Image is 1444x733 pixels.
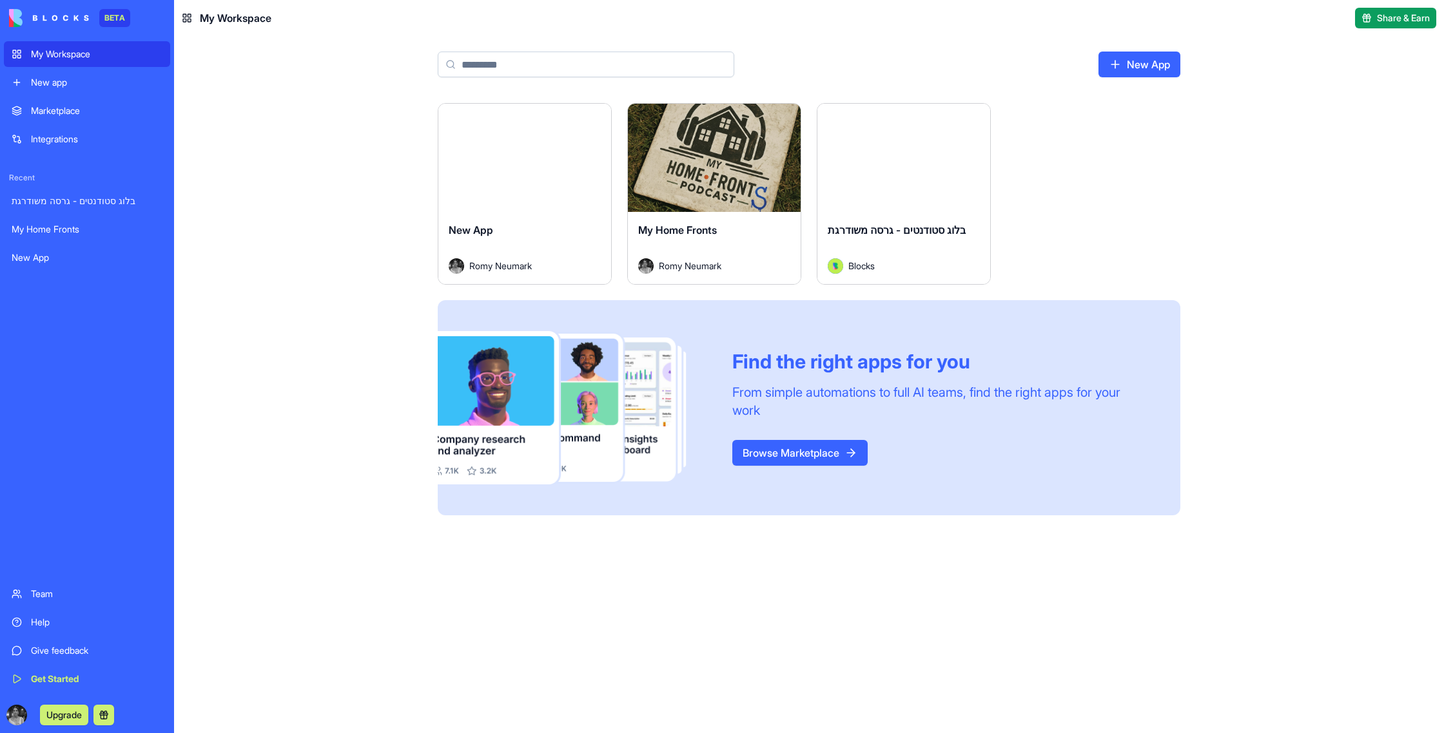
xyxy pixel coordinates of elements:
[31,672,162,685] div: Get Started
[12,223,162,236] div: My Home Fronts
[4,609,170,635] a: Help
[4,70,170,95] a: New app
[4,581,170,607] a: Team
[1098,52,1180,77] a: New App
[4,666,170,692] a: Get Started
[449,258,464,274] img: Avatar
[1355,8,1436,28] button: Share & Earn
[31,76,162,89] div: New app
[31,104,162,117] div: Marketplace
[449,224,493,236] span: New App
[31,48,162,61] div: My Workspace
[732,440,868,466] a: Browse Marketplace
[469,259,532,272] span: Romy Neumark
[438,331,712,485] img: Frame_181_egmpey.png
[4,188,170,214] a: בלוג סטודנטים - גרסה משודרגת
[9,9,130,27] a: BETA
[638,224,717,236] span: My Home Fronts
[6,705,27,725] img: ACg8ocJpo7-6uNqbL2O6o9AdRcTI_wCXeWsoHdL_BBIaBlFxyFzsYWgr=s96-c
[31,644,162,657] div: Give feedback
[732,350,1149,373] div: Find the right apps for you
[4,173,170,183] span: Recent
[438,103,612,285] a: New AppAvatarRomy Neumark
[1377,12,1430,24] span: Share & Earn
[627,103,801,285] a: My Home FrontsAvatarRomy Neumark
[31,133,162,146] div: Integrations
[4,41,170,67] a: My Workspace
[4,126,170,152] a: Integrations
[99,9,130,27] div: BETA
[4,638,170,663] a: Give feedback
[4,216,170,242] a: My Home Fronts
[31,616,162,629] div: Help
[638,258,654,274] img: Avatar
[4,245,170,271] a: New App
[40,708,88,721] a: Upgrade
[848,259,875,272] span: Blocks
[40,705,88,725] button: Upgrade
[732,383,1149,419] div: From simple automations to full AI teams, find the right apps for your work
[12,251,162,264] div: New App
[828,258,843,274] img: Avatar
[659,259,721,272] span: Romy Neumark
[828,224,966,236] span: בלוג סטודנטים - גרסה משודרגת
[817,103,991,285] a: בלוג סטודנטים - גרסה משודרגתAvatarBlocks
[9,9,89,27] img: logo
[31,587,162,600] div: Team
[200,10,271,26] span: My Workspace
[12,195,162,207] div: בלוג סטודנטים - גרסה משודרגת
[4,98,170,124] a: Marketplace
